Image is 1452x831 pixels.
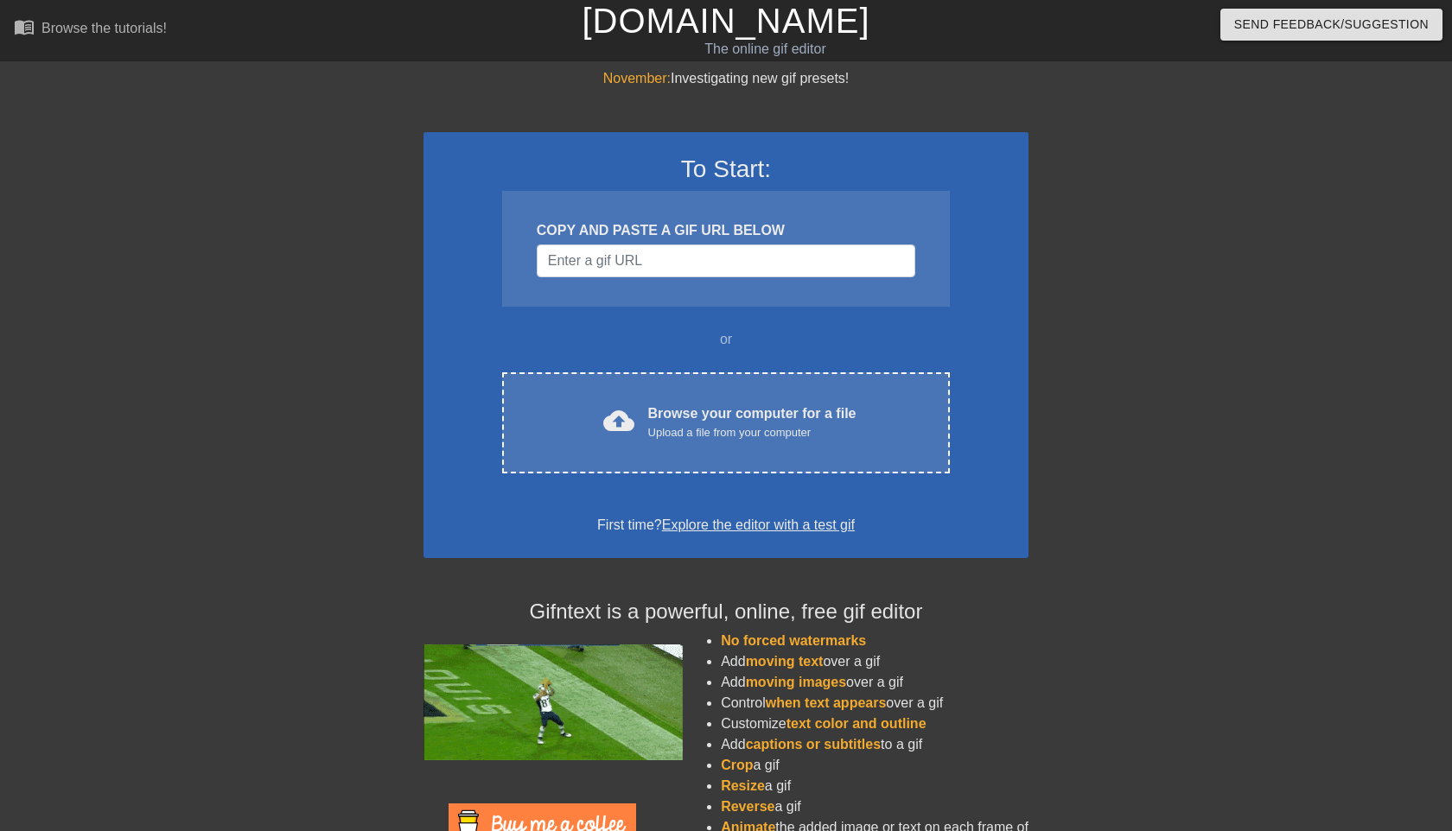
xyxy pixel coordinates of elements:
div: Browse your computer for a file [648,403,857,441]
div: or [468,329,984,350]
span: Send Feedback/Suggestion [1234,14,1429,35]
li: Add over a gif [721,672,1028,693]
img: football_small.gif [423,644,683,760]
li: Customize [721,714,1028,734]
span: moving images [746,675,846,689]
span: November: [603,71,671,86]
a: [DOMAIN_NAME] [582,2,869,40]
li: Add over a gif [721,651,1028,672]
div: The online gif editor [493,39,1038,60]
span: Resize [721,778,765,793]
span: text color and outline [786,716,927,731]
li: Add to a gif [721,734,1028,755]
span: captions or subtitles [746,737,881,752]
h3: To Start: [446,155,1006,184]
span: Reverse [721,799,774,814]
div: First time? [446,515,1006,536]
a: Browse the tutorials! [14,16,167,43]
span: menu_book [14,16,35,37]
li: Control over a gif [721,693,1028,714]
a: Explore the editor with a test gif [662,517,855,532]
span: No forced watermarks [721,633,866,648]
div: COPY AND PASTE A GIF URL BELOW [537,220,915,241]
div: Browse the tutorials! [41,21,167,35]
span: Crop [721,758,753,772]
span: when text appears [766,695,887,710]
span: moving text [746,654,824,669]
div: Investigating new gif presets! [423,68,1028,89]
button: Send Feedback/Suggestion [1220,9,1442,41]
h4: Gifntext is a powerful, online, free gif editor [423,599,1028,625]
li: a gif [721,755,1028,776]
input: Username [537,244,915,277]
span: cloud_upload [603,405,634,436]
li: a gif [721,796,1028,817]
li: a gif [721,776,1028,796]
div: Upload a file from your computer [648,424,857,441]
